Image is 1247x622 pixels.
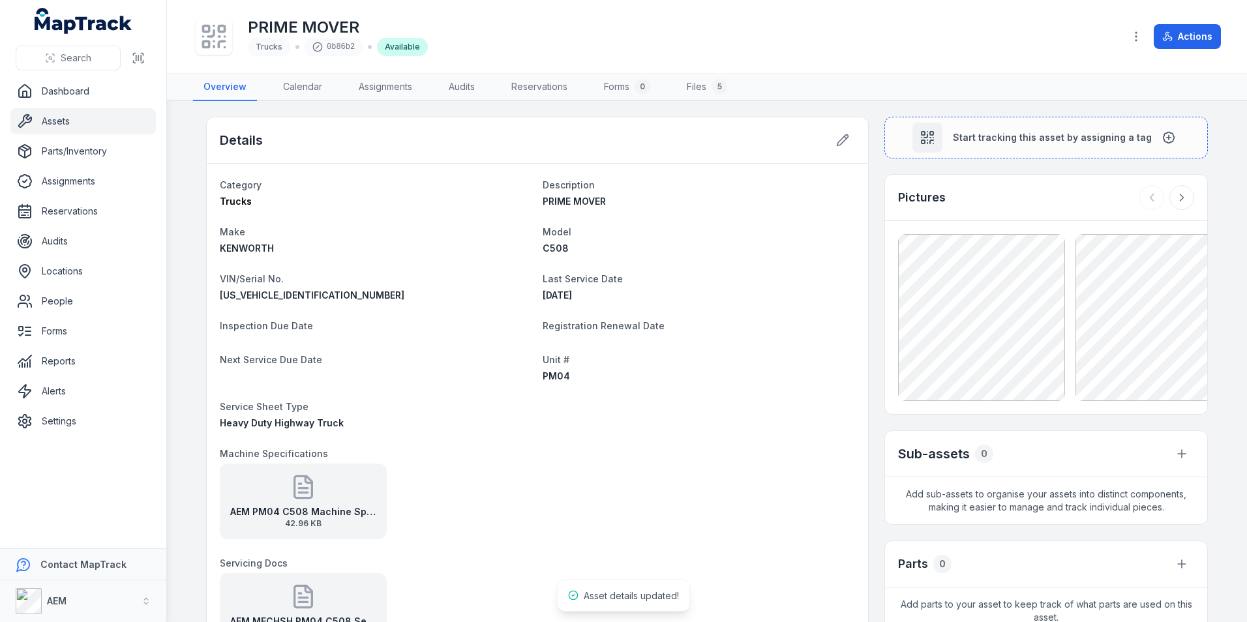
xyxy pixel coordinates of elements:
span: Last Service Date [543,273,623,284]
span: C508 [543,243,569,254]
span: VIN/Serial No. [220,273,284,284]
span: Model [543,226,571,237]
a: Reservations [501,74,578,101]
a: Overview [193,74,257,101]
button: Start tracking this asset by assigning a tag [884,117,1208,158]
h2: Details [220,131,263,149]
span: Make [220,226,245,237]
strong: Contact MapTrack [40,559,127,570]
span: Machine Specifications [220,448,328,459]
span: KENWORTH [220,243,274,254]
h3: Pictures [898,188,946,207]
span: [US_VEHICLE_IDENTIFICATION_NUMBER] [220,289,404,301]
a: Assignments [348,74,423,101]
h1: PRIME MOVER [248,17,428,38]
a: Assignments [10,168,156,194]
span: 42.96 KB [230,518,376,529]
span: Heavy Duty Highway Truck [220,417,344,428]
span: Service Sheet Type [220,401,308,412]
div: 0 [635,79,650,95]
span: [DATE] [543,289,572,301]
a: MapTrack [35,8,132,34]
span: PM04 [543,370,570,381]
a: Parts/Inventory [10,138,156,164]
a: People [10,288,156,314]
a: Audits [438,74,485,101]
a: Alerts [10,378,156,404]
a: Locations [10,258,156,284]
a: Settings [10,408,156,434]
strong: AEM PM04 C508 Machine Specifications [230,505,376,518]
a: Forms0 [593,74,661,101]
a: Audits [10,228,156,254]
a: Reports [10,348,156,374]
div: 5 [712,79,727,95]
span: Add sub-assets to organise your assets into distinct components, making it easier to manage and t... [885,477,1207,524]
span: Start tracking this asset by assigning a tag [953,131,1152,144]
strong: AEM [47,595,67,606]
a: Dashboard [10,78,156,104]
div: 0 [933,555,952,573]
a: Reservations [10,198,156,224]
span: Inspection Due Date [220,320,313,331]
a: Forms [10,318,156,344]
span: PRIME MOVER [543,196,606,207]
span: Registration Renewal Date [543,320,665,331]
time: 20/02/2025, 12:00:00 am [543,289,572,301]
a: Files5 [676,74,738,101]
span: Search [61,52,91,65]
span: Trucks [220,196,252,207]
span: Servicing Docs [220,557,288,569]
div: Available [377,38,428,56]
span: Category [220,179,262,190]
h3: Parts [898,555,928,573]
h2: Sub-assets [898,445,970,463]
span: Next Service Due Date [220,354,322,365]
span: Asset details updated! [584,590,679,601]
span: Description [543,179,595,190]
span: Trucks [256,42,282,52]
div: 0b86b2 [305,38,363,56]
a: Assets [10,108,156,134]
button: Search [16,46,121,70]
span: Unit # [543,354,569,365]
div: 0 [975,445,993,463]
button: Actions [1154,24,1221,49]
a: Calendar [273,74,333,101]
